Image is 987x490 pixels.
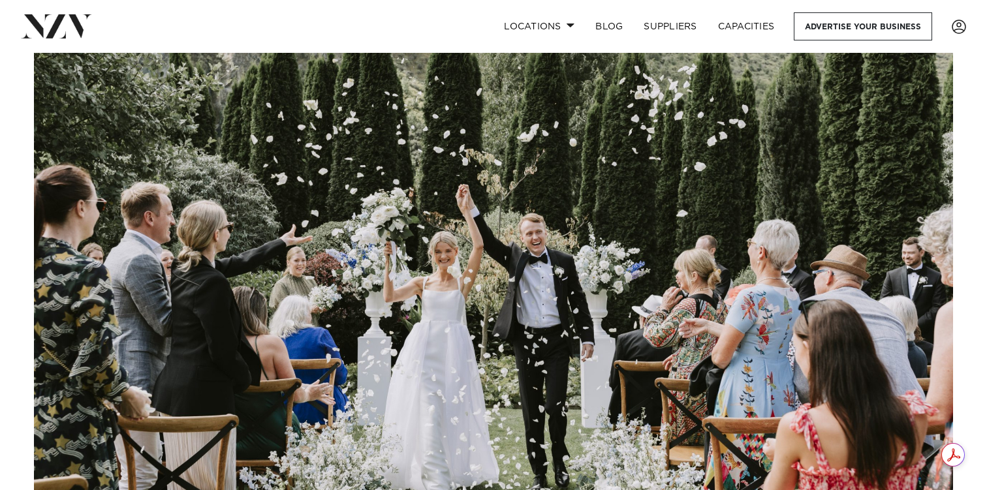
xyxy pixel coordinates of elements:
[585,12,633,40] a: BLOG
[21,14,92,38] img: nzv-logo.png
[493,12,585,40] a: Locations
[633,12,707,40] a: SUPPLIERS
[794,12,932,40] a: Advertise your business
[708,12,785,40] a: Capacities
